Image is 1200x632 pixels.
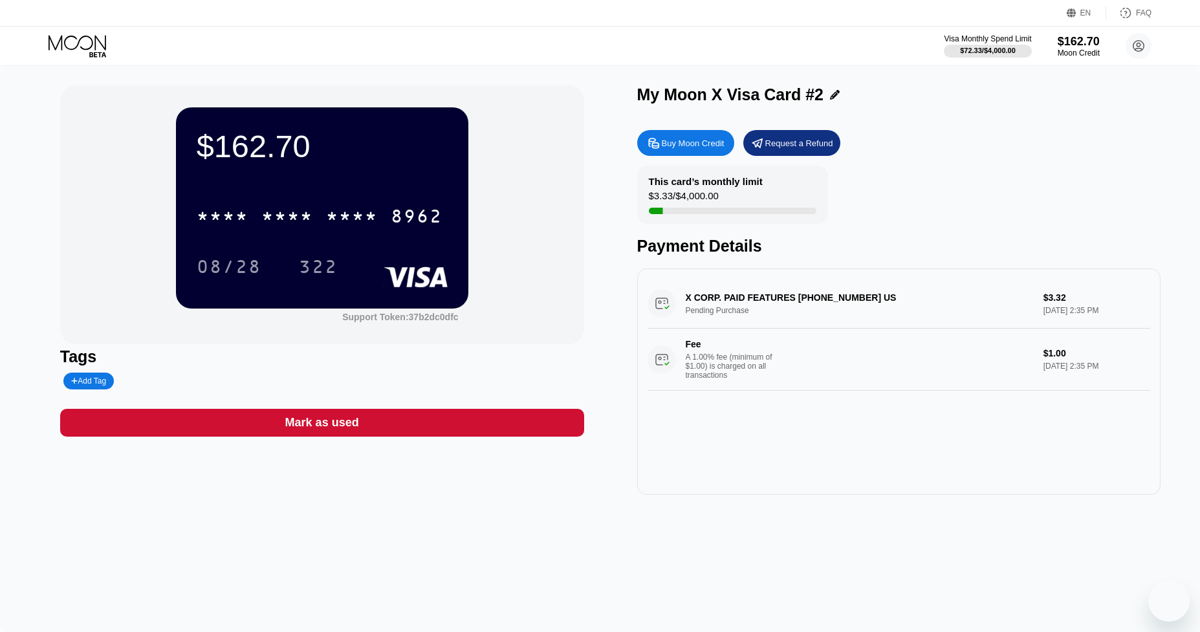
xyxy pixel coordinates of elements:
[1106,6,1151,19] div: FAQ
[60,409,584,437] div: Mark as used
[197,128,448,164] div: $162.70
[1148,580,1190,622] iframe: Button to launch messaging window, conversation in progress
[743,130,840,156] div: Request a Refund
[1043,362,1151,371] div: [DATE] 2:35 PM
[648,329,1151,391] div: FeeA 1.00% fee (minimum of $1.00) is charged on all transactions$1.00[DATE] 2:35 PM
[342,312,458,322] div: Support Token:37b2dc0dfc
[342,312,458,322] div: Support Token: 37b2dc0dfc
[686,339,776,349] div: Fee
[1080,8,1091,17] div: EN
[944,34,1031,43] div: Visa Monthly Spend Limit
[1136,8,1151,17] div: FAQ
[765,138,833,149] div: Request a Refund
[60,347,584,366] div: Tags
[1058,35,1100,58] div: $162.70Moon Credit
[637,130,734,156] div: Buy Moon Credit
[1043,348,1151,358] div: $1.00
[71,376,106,386] div: Add Tag
[391,208,442,228] div: 8962
[686,353,783,380] div: A 1.00% fee (minimum of $1.00) is charged on all transactions
[944,34,1031,58] div: Visa Monthly Spend Limit$72.33/$4,000.00
[1058,49,1100,58] div: Moon Credit
[1067,6,1106,19] div: EN
[649,190,719,208] div: $3.33 / $4,000.00
[637,85,824,104] div: My Moon X Visa Card #2
[285,415,359,430] div: Mark as used
[289,250,347,283] div: 322
[662,138,725,149] div: Buy Moon Credit
[197,258,261,279] div: 08/28
[299,258,338,279] div: 322
[187,250,271,283] div: 08/28
[1058,35,1100,49] div: $162.70
[649,176,763,187] div: This card’s monthly limit
[63,373,114,389] div: Add Tag
[960,47,1016,54] div: $72.33 / $4,000.00
[637,237,1161,256] div: Payment Details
